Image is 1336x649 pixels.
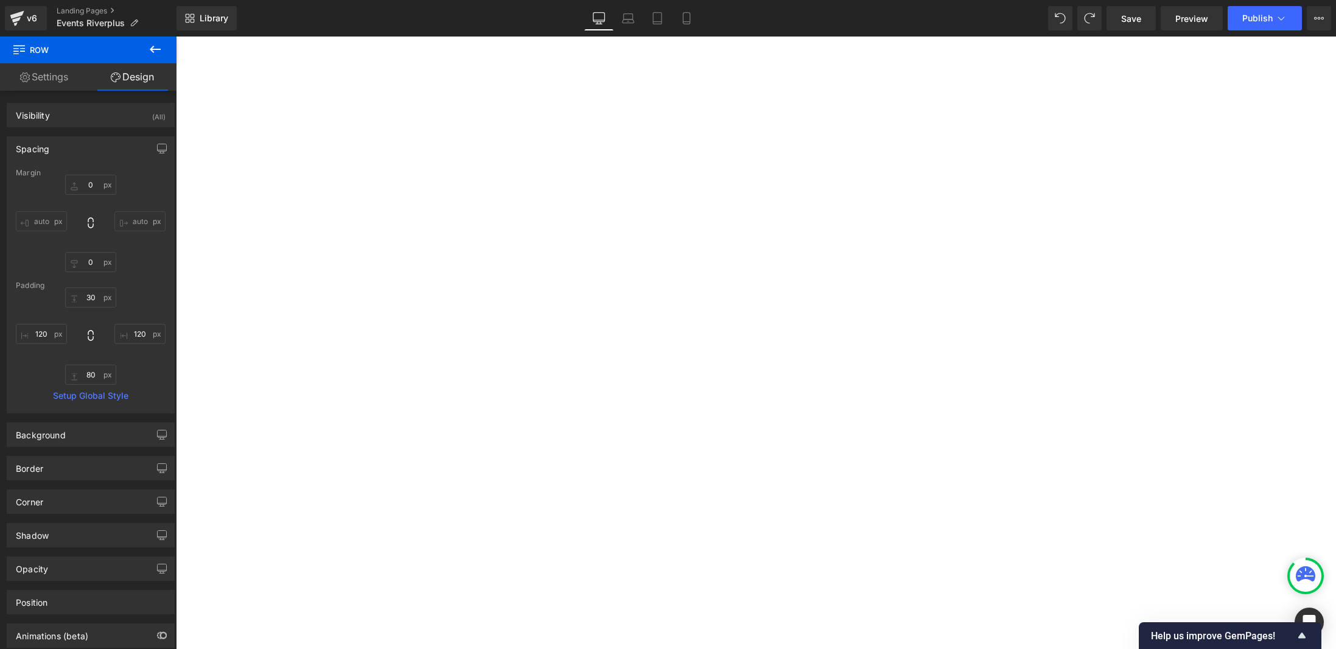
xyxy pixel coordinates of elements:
[12,37,134,63] span: Row
[16,103,50,121] div: Visibility
[1307,6,1331,30] button: More
[177,6,237,30] a: New Library
[1295,608,1324,637] div: Open Intercom Messenger
[16,624,88,641] div: Animations (beta)
[16,423,66,440] div: Background
[672,6,701,30] a: Mobile
[57,18,125,28] span: Events Riverplus
[1242,13,1273,23] span: Publish
[16,591,47,608] div: Position
[16,324,67,344] input: 0
[24,10,40,26] div: v6
[16,211,67,231] input: 0
[16,281,166,290] div: Padding
[88,63,177,91] a: Design
[16,557,48,574] div: Opacity
[65,287,116,307] input: 0
[16,391,166,401] a: Setup Global Style
[16,137,49,154] div: Spacing
[65,365,116,385] input: 0
[65,175,116,195] input: 0
[16,490,43,507] div: Corner
[114,324,166,344] input: 0
[152,103,166,124] div: (All)
[16,524,49,541] div: Shadow
[614,6,643,30] a: Laptop
[16,169,166,177] div: Margin
[1161,6,1223,30] a: Preview
[114,211,166,231] input: 0
[1228,6,1302,30] button: Publish
[584,6,614,30] a: Desktop
[643,6,672,30] a: Tablet
[65,252,116,272] input: 0
[1048,6,1072,30] button: Undo
[200,13,228,24] span: Library
[1151,628,1309,643] button: Show survey - Help us improve GemPages!
[57,6,177,16] a: Landing Pages
[1077,6,1102,30] button: Redo
[1175,12,1208,25] span: Preview
[16,457,43,474] div: Border
[1121,12,1141,25] span: Save
[1151,630,1295,642] span: Help us improve GemPages!
[5,6,47,30] a: v6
